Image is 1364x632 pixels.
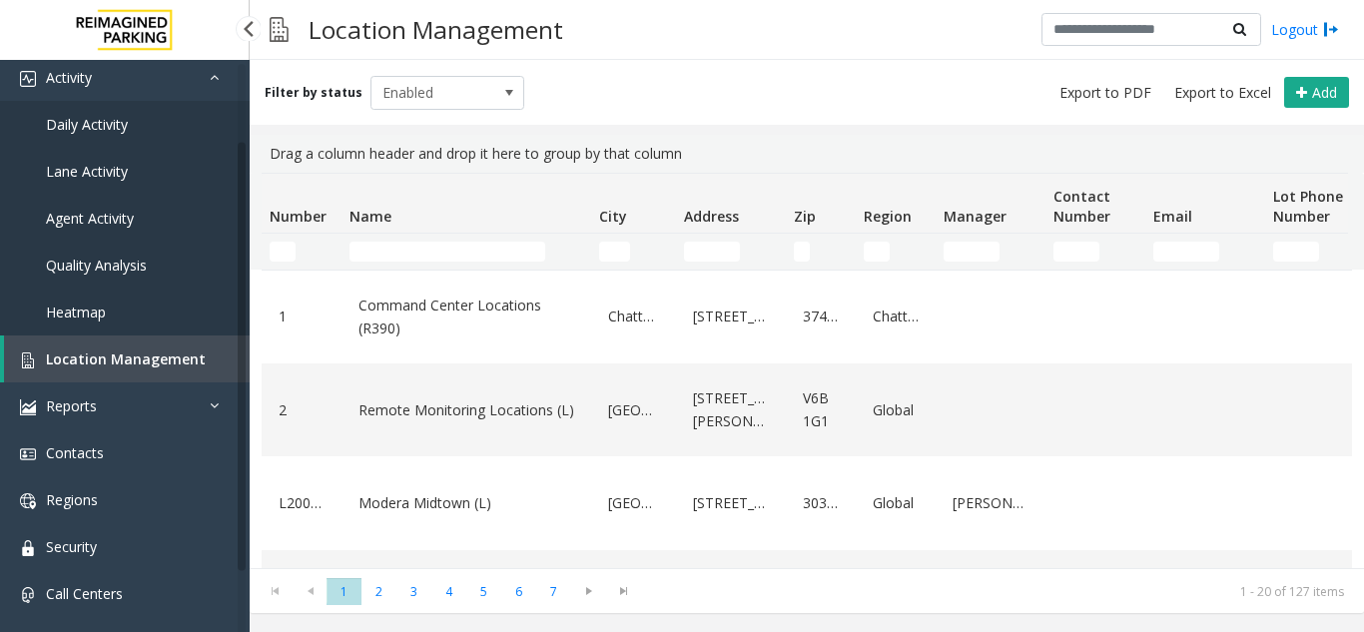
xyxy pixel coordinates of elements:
span: City [599,207,627,226]
span: Contacts [46,443,104,462]
span: Export to PDF [1059,83,1151,103]
span: Go to the next page [575,583,602,599]
img: 'icon' [20,71,36,87]
a: Remote Monitoring Locations (L) [353,394,579,426]
span: Go to the last page [606,577,641,605]
span: Page 1 [327,578,361,605]
span: Go to the last page [610,583,637,599]
span: Agent Activity [46,209,134,228]
span: Quality Analysis [46,256,147,275]
h3: Location Management [299,5,573,54]
a: 1 [274,301,330,332]
td: Address Filter [676,234,786,270]
td: Number Filter [262,234,341,270]
a: Chattanooga [868,301,924,332]
span: Daily Activity [46,115,128,134]
a: [GEOGRAPHIC_DATA] [603,487,664,519]
span: Page 6 [501,578,536,605]
a: L20000500 [274,487,330,519]
input: City Filter [599,242,630,262]
a: [STREET_ADDRESS][PERSON_NAME] [688,382,774,437]
span: Call Centers [46,584,123,603]
a: Chattanooga [603,301,664,332]
span: Name [349,207,391,226]
input: Contact Number Filter [1053,242,1099,262]
img: 'icon' [20,493,36,509]
a: Logout [1271,19,1339,40]
input: Email Filter [1153,242,1219,262]
span: Contact Number [1053,187,1110,226]
a: 37402 [798,301,844,332]
img: 'icon' [20,446,36,462]
span: Page 4 [431,578,466,605]
button: Export to PDF [1051,79,1159,107]
label: Filter by status [265,84,362,102]
span: Manager [944,207,1007,226]
input: Manager Filter [944,242,1000,262]
a: [STREET_ADDRESS] [688,487,774,519]
span: Page 2 [361,578,396,605]
span: Number [270,207,327,226]
td: City Filter [591,234,676,270]
span: Zip [794,207,816,226]
img: logout [1323,19,1339,40]
span: Regions [46,490,98,509]
a: Modera Midtown (L) [353,487,579,519]
td: Region Filter [856,234,936,270]
span: Location Management [46,349,206,368]
span: Page 5 [466,578,501,605]
a: [GEOGRAPHIC_DATA] [603,394,664,426]
span: Heatmap [46,303,106,321]
input: Number Filter [270,242,296,262]
span: Address [684,207,739,226]
a: Command Center Locations (R390) [353,290,579,344]
span: Export to Excel [1174,83,1271,103]
span: Reports [46,396,97,415]
span: Email [1153,207,1192,226]
a: 2 [274,394,330,426]
input: Zip Filter [794,242,810,262]
a: [PERSON_NAME] [948,487,1033,519]
span: Activity [46,68,92,87]
img: 'icon' [20,352,36,368]
span: Page 7 [536,578,571,605]
img: 'icon' [20,587,36,603]
button: Export to Excel [1166,79,1279,107]
a: 30309 [798,487,844,519]
a: Global [868,394,924,426]
input: Region Filter [864,242,890,262]
a: V6B 1G1 [798,382,844,437]
a: Global [868,487,924,519]
button: Add [1284,77,1349,109]
div: Data table [250,173,1364,568]
input: Address Filter [684,242,740,262]
img: pageIcon [270,5,289,54]
img: 'icon' [20,399,36,415]
kendo-pager-info: 1 - 20 of 127 items [653,583,1344,600]
td: Name Filter [341,234,591,270]
input: Name Filter [349,242,545,262]
img: 'icon' [20,540,36,556]
td: Zip Filter [786,234,856,270]
a: [STREET_ADDRESS] [688,301,774,332]
span: Security [46,537,97,556]
span: Region [864,207,912,226]
a: Location Management [4,335,250,382]
input: Lot Phone Number Filter [1273,242,1319,262]
span: Add [1312,83,1337,102]
span: Lot Phone Number [1273,187,1343,226]
td: Contact Number Filter [1045,234,1145,270]
span: Go to the next page [571,577,606,605]
span: Page 3 [396,578,431,605]
td: Manager Filter [936,234,1045,270]
td: Email Filter [1145,234,1265,270]
div: Drag a column header and drop it here to group by that column [262,135,1352,173]
span: Enabled [371,77,493,109]
span: Lane Activity [46,162,128,181]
